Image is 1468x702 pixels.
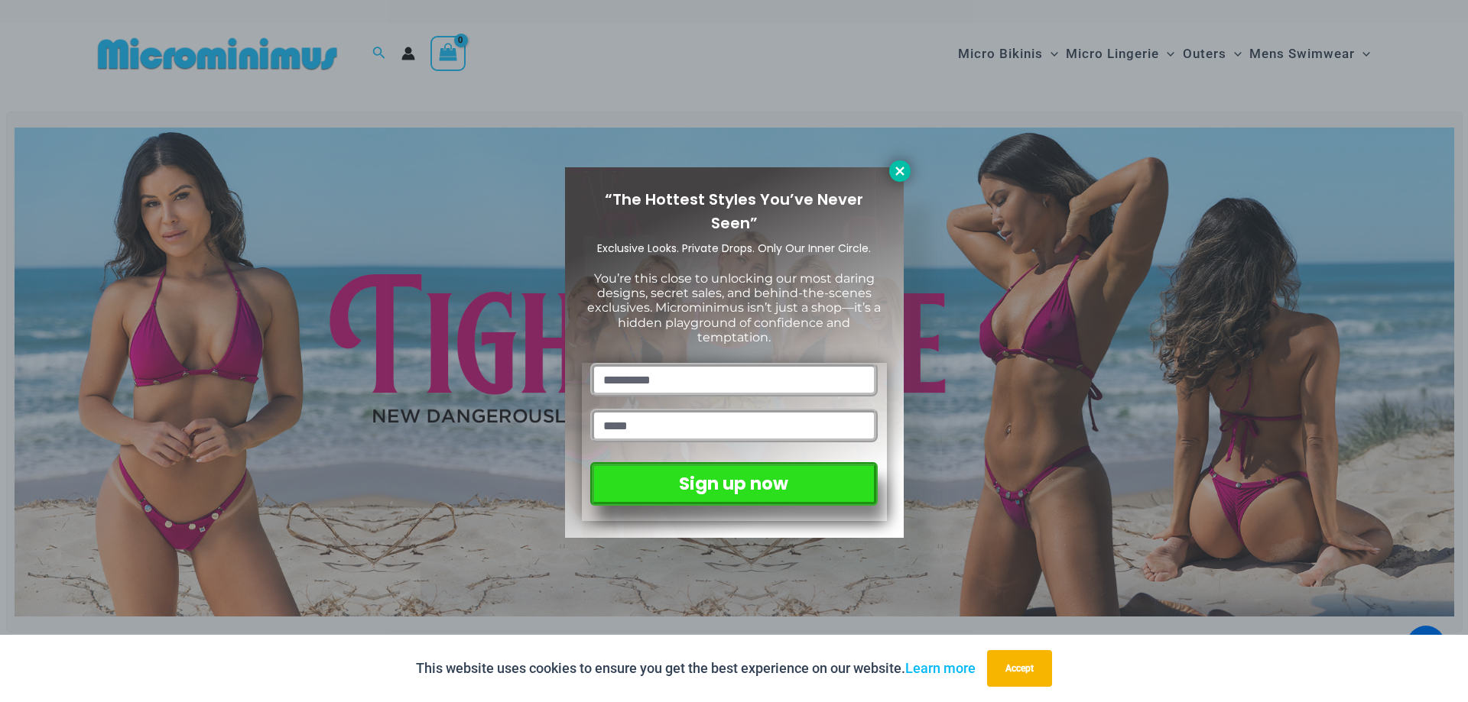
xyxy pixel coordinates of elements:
span: You’re this close to unlocking our most daring designs, secret sales, and behind-the-scenes exclu... [587,271,881,345]
button: Accept [987,650,1052,687]
button: Close [889,160,911,182]
p: This website uses cookies to ensure you get the best experience on our website. [416,657,976,680]
span: “The Hottest Styles You’ve Never Seen” [605,189,863,234]
span: Exclusive Looks. Private Drops. Only Our Inner Circle. [597,241,871,256]
button: Sign up now [590,462,877,506]
a: Learn more [905,660,976,676]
